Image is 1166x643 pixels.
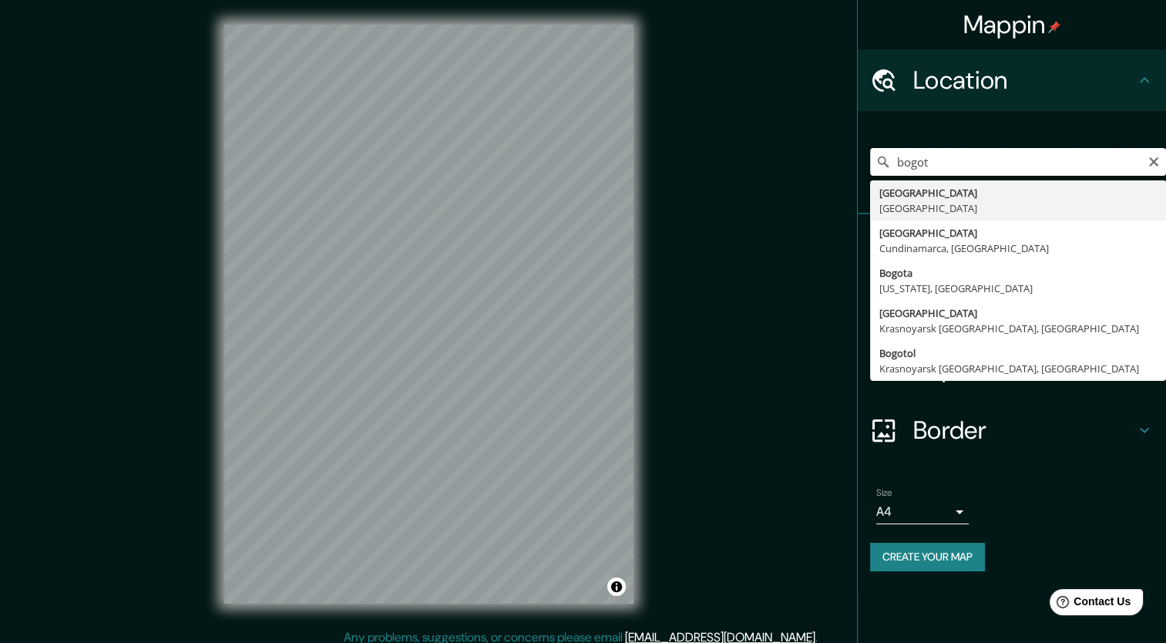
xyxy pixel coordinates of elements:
img: pin-icon.png [1048,21,1060,33]
div: Style [858,276,1166,338]
label: Size [876,486,892,500]
div: Border [858,399,1166,461]
div: Cundinamarca, [GEOGRAPHIC_DATA] [879,241,1157,256]
div: Bogota [879,265,1157,281]
button: Create your map [870,543,985,571]
div: Krasnoyarsk [GEOGRAPHIC_DATA], [GEOGRAPHIC_DATA] [879,321,1157,336]
div: A4 [876,500,969,524]
h4: Layout [913,353,1135,384]
div: [US_STATE], [GEOGRAPHIC_DATA] [879,281,1157,296]
button: Toggle attribution [607,577,626,596]
div: Layout [858,338,1166,399]
h4: Location [913,65,1135,96]
div: [GEOGRAPHIC_DATA] [879,200,1157,216]
div: Location [858,49,1166,111]
div: [GEOGRAPHIC_DATA] [879,225,1157,241]
button: Clear [1148,153,1160,168]
div: Krasnoyarsk [GEOGRAPHIC_DATA], [GEOGRAPHIC_DATA] [879,361,1157,376]
div: Bogotol [879,345,1157,361]
h4: Border [913,415,1135,446]
canvas: Map [224,25,633,604]
div: Pins [858,214,1166,276]
div: [GEOGRAPHIC_DATA] [879,305,1157,321]
div: [GEOGRAPHIC_DATA] [879,185,1157,200]
input: Pick your city or area [870,148,1166,176]
iframe: Help widget launcher [1029,583,1149,626]
h4: Mappin [963,9,1061,40]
